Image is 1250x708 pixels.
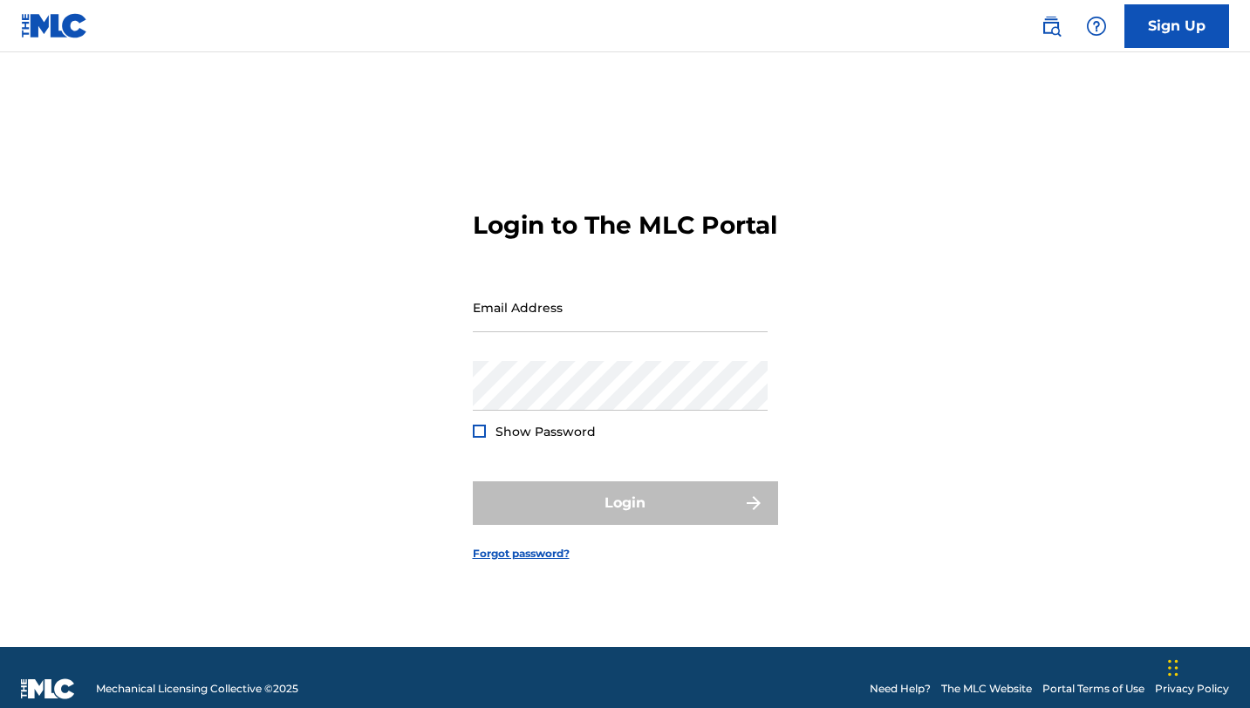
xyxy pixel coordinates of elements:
a: Sign Up [1124,4,1229,48]
span: Show Password [495,424,596,439]
div: Help [1079,9,1114,44]
a: The MLC Website [941,681,1032,697]
img: help [1086,16,1107,37]
a: Need Help? [870,681,931,697]
a: Forgot password? [473,546,570,562]
a: Privacy Policy [1155,681,1229,697]
iframe: Chat Widget [1163,624,1250,708]
div: Drag [1168,642,1178,694]
a: Public Search [1034,9,1069,44]
img: search [1041,16,1062,37]
span: Mechanical Licensing Collective © 2025 [96,681,298,697]
img: MLC Logo [21,13,88,38]
img: logo [21,678,75,699]
a: Portal Terms of Use [1042,681,1144,697]
h3: Login to The MLC Portal [473,210,777,241]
